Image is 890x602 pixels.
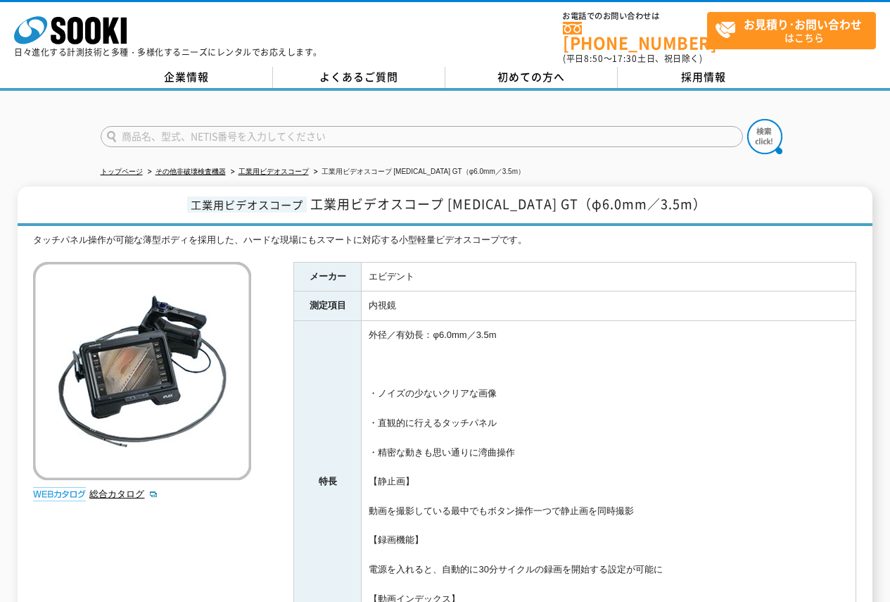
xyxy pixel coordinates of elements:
[362,291,856,321] td: 内視鏡
[584,52,604,65] span: 8:50
[618,67,790,88] a: 採用情報
[273,67,445,88] a: よくあるご質問
[33,487,86,501] img: webカタログ
[362,262,856,291] td: エビデント
[563,22,707,51] a: [PHONE_NUMBER]
[89,489,158,499] a: 総合カタログ
[33,262,251,480] img: 工業用ビデオスコープ IPLEX GT（φ6.0mm／3.5m）
[294,262,362,291] th: メーカー
[715,13,875,48] span: はこちら
[239,168,309,175] a: 工業用ビデオスコープ
[101,126,743,147] input: 商品名、型式、NETIS番号を入力してください
[707,12,876,49] a: お見積り･お問い合わせはこちら
[563,52,702,65] span: (平日 ～ 土日、祝日除く)
[33,233,856,248] div: タッチパネル操作が可能な薄型ボディを採用した、ハードな現場にもスマートに対応する小型軽量ビデオスコープです。
[497,69,565,84] span: 初めての方へ
[612,52,637,65] span: 17:30
[14,48,322,56] p: 日々進化する計測技術と多種・多様化するニーズにレンタルでお応えします。
[101,67,273,88] a: 企業情報
[155,168,226,175] a: その他非破壊検査機器
[744,15,862,32] strong: お見積り･お問い合わせ
[187,196,307,213] span: 工業用ビデオスコープ
[445,67,618,88] a: 初めての方へ
[747,119,782,154] img: btn_search.png
[101,168,143,175] a: トップページ
[310,194,706,213] span: 工業用ビデオスコープ [MEDICAL_DATA] GT（φ6.0mm／3.5m）
[294,291,362,321] th: 測定項目
[563,12,707,20] span: お電話でのお問い合わせは
[311,165,525,180] li: 工業用ビデオスコープ [MEDICAL_DATA] GT（φ6.0mm／3.5m）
